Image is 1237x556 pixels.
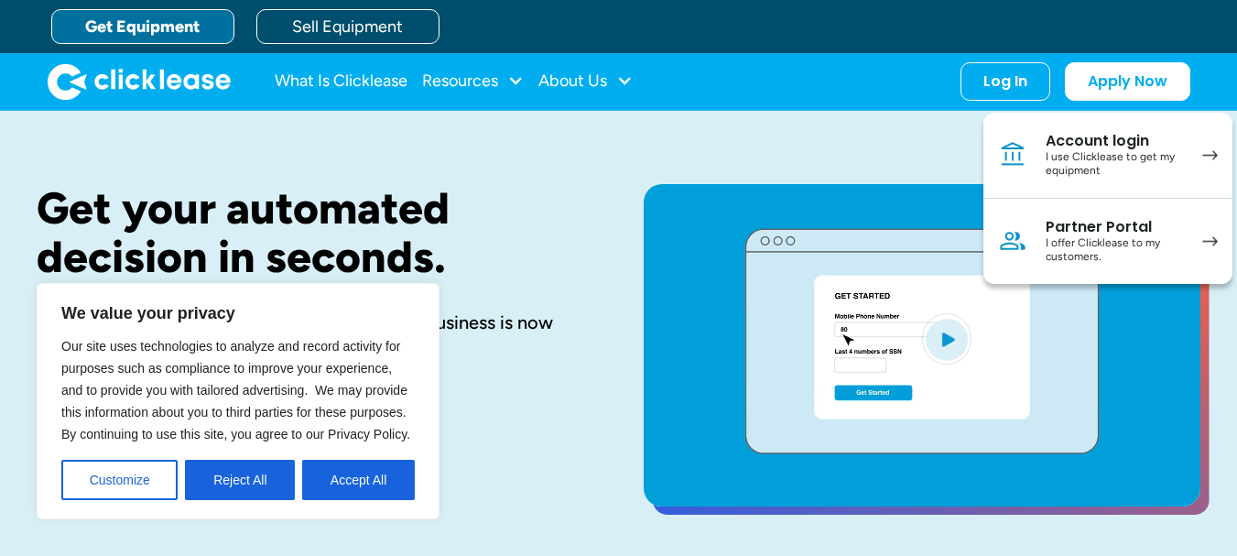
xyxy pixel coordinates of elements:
[998,226,1027,256] img: Person icon
[1046,236,1184,265] div: I offer Clicklease to my customers.
[1046,218,1184,236] div: Partner Portal
[983,113,1232,199] a: Account loginI use Clicklease to get my equipment
[1065,62,1190,101] a: Apply Now
[275,63,407,100] a: What Is Clicklease
[37,283,439,519] div: We value your privacy
[998,140,1027,169] img: Bank icon
[1046,132,1184,150] div: Account login
[983,72,1027,91] div: Log In
[185,460,295,500] button: Reject All
[48,63,231,100] img: Clicklease logo
[302,460,415,500] button: Accept All
[1202,150,1218,160] img: arrow
[644,184,1200,507] a: open lightbox
[61,460,178,500] button: Customize
[983,113,1232,284] nav: Log In
[1046,150,1184,179] div: I use Clicklease to get my equipment
[422,63,524,100] div: Resources
[61,339,410,442] span: Our site uses technologies to analyze and record activity for purposes such as compliance to impr...
[48,63,231,100] a: home
[1202,236,1218,246] img: arrow
[538,63,633,100] div: About Us
[37,184,585,281] h1: Get your automated decision in seconds.
[983,199,1232,284] a: Partner PortalI offer Clicklease to my customers.
[51,9,234,44] a: Get Equipment
[256,9,439,44] a: Sell Equipment
[922,313,971,365] img: Blue play button logo on a light blue circular background
[61,302,415,324] p: We value your privacy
